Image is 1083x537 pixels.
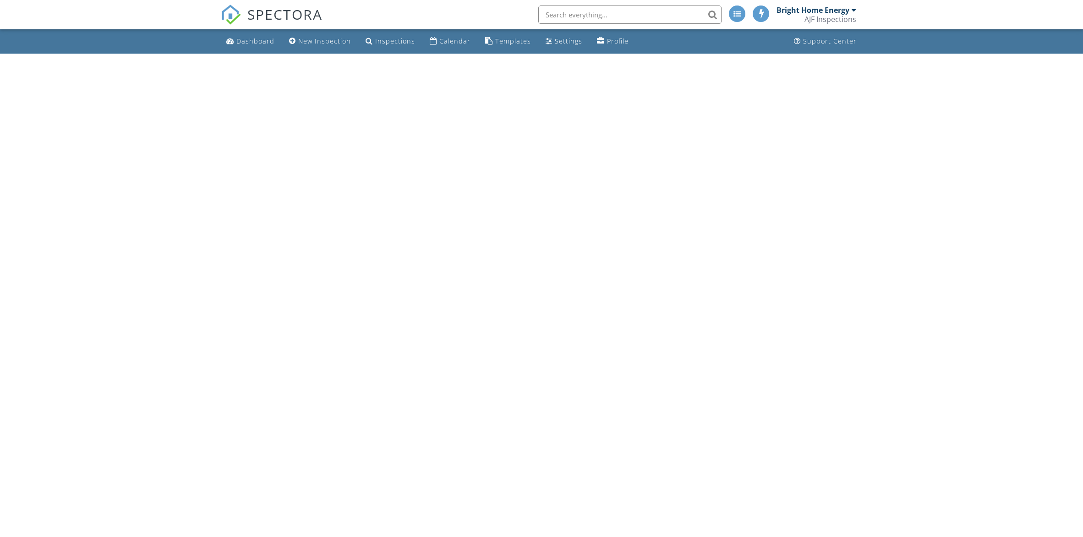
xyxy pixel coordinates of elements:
[285,33,355,50] a: New Inspection
[223,33,278,50] a: Dashboard
[481,33,535,50] a: Templates
[555,37,582,45] div: Settings
[495,37,531,45] div: Templates
[298,37,351,45] div: New Inspection
[804,15,856,24] div: AJF Inspections
[538,5,722,24] input: Search everything...
[375,37,415,45] div: Inspections
[362,33,419,50] a: Inspections
[426,33,474,50] a: Calendar
[607,37,629,45] div: Profile
[221,5,241,25] img: The Best Home Inspection Software - Spectora
[247,5,323,24] span: SPECTORA
[221,12,323,32] a: SPECTORA
[777,5,849,15] div: Bright Home Energy
[542,33,586,50] a: Settings
[236,37,274,45] div: Dashboard
[593,33,632,50] a: Profile
[439,37,470,45] div: Calendar
[803,37,857,45] div: Support Center
[790,33,860,50] a: Support Center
